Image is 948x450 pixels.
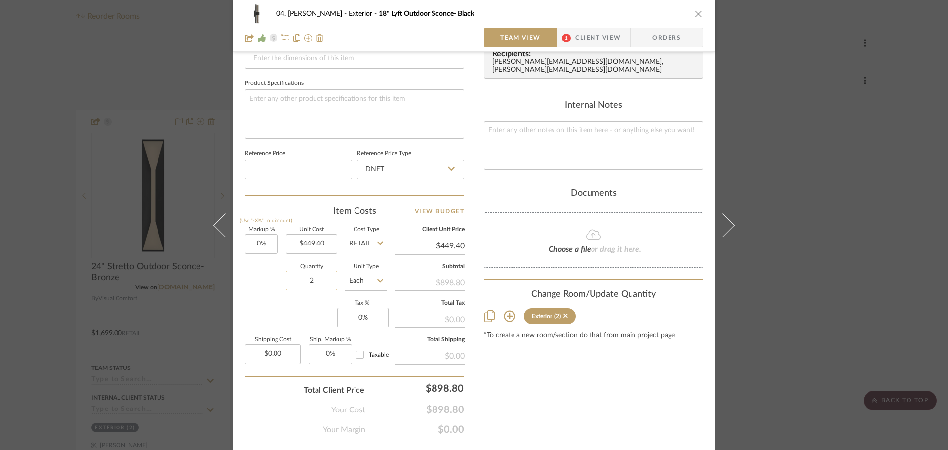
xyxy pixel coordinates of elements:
[245,4,269,24] img: f3799008-faf2-464e-89ba-ba827dcb1d3a_48x40.jpg
[245,227,278,232] label: Markup %
[365,404,464,416] span: $898.80
[379,10,474,17] span: 18" Lyft Outdoor Sconce- Black
[575,28,621,47] span: Client View
[369,352,389,358] span: Taxable
[395,337,465,342] label: Total Shipping
[395,273,465,290] div: $898.80
[484,289,703,300] div: Change Room/Update Quantity
[395,301,465,306] label: Total Tax
[492,49,699,58] span: Recipients:
[395,346,465,364] div: $0.00
[245,49,464,69] input: Enter the dimensions of this item
[591,245,641,253] span: or drag it here.
[345,264,387,269] label: Unit Type
[415,205,465,217] a: View Budget
[331,404,365,416] span: Your Cost
[349,10,379,17] span: Exterior
[345,227,387,232] label: Cost Type
[316,34,324,42] img: Remove from project
[357,151,411,156] label: Reference Price Type
[500,28,541,47] span: Team View
[304,384,364,396] span: Total Client Price
[245,205,464,217] div: Item Costs
[549,245,591,253] span: Choose a file
[365,424,464,436] span: $0.00
[337,301,387,306] label: Tax %
[395,310,465,327] div: $0.00
[286,264,337,269] label: Quantity
[323,424,365,436] span: Your Margin
[395,227,465,232] label: Client Unit Price
[245,151,285,156] label: Reference Price
[484,332,703,340] div: *To create a new room/section do that from main project page
[562,34,571,42] span: 1
[532,313,552,320] div: Exterior
[694,9,703,18] button: close
[369,378,468,398] div: $898.80
[286,227,337,232] label: Unit Cost
[395,264,465,269] label: Subtotal
[276,10,349,17] span: 04. [PERSON_NAME]
[641,28,692,47] span: Orders
[484,100,703,111] div: Internal Notes
[245,337,301,342] label: Shipping Cost
[554,313,561,320] div: (2)
[245,81,304,86] label: Product Specifications
[309,337,352,342] label: Ship. Markup %
[484,188,703,199] div: Documents
[492,58,699,74] div: [PERSON_NAME][EMAIL_ADDRESS][DOMAIN_NAME] , [PERSON_NAME][EMAIL_ADDRESS][DOMAIN_NAME]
